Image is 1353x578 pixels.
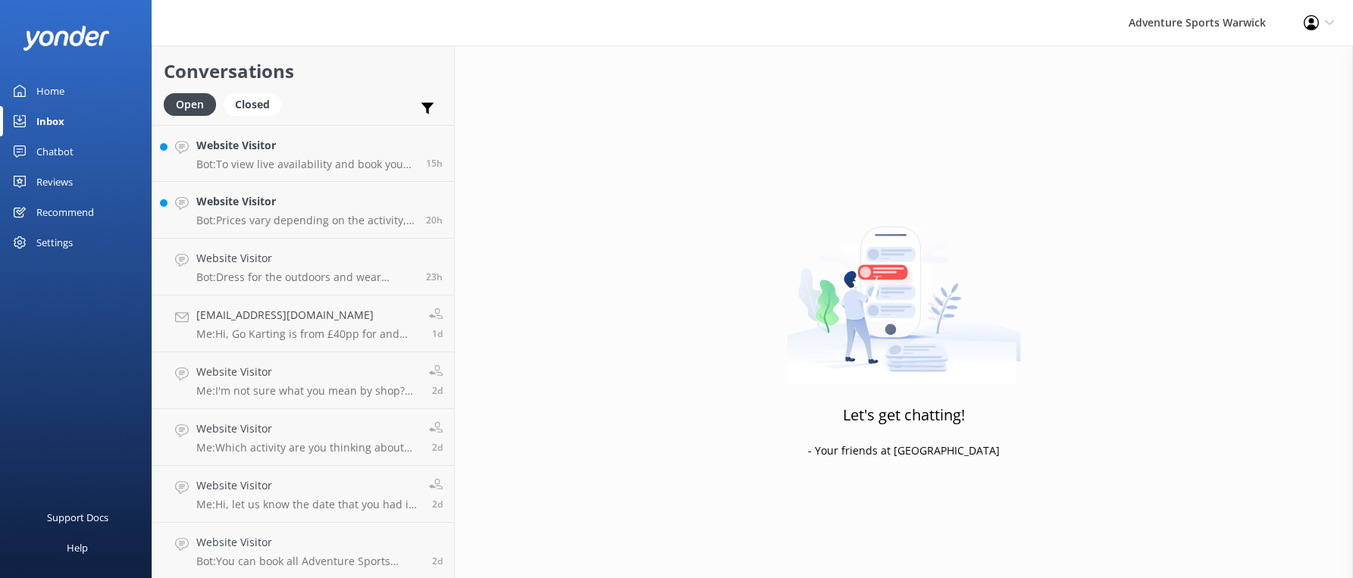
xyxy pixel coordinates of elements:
[843,403,965,427] h3: Let's get chatting!
[152,409,454,466] a: Website VisitorMe:Which activity are you thinking about and which date?2d
[67,533,88,563] div: Help
[432,555,443,567] span: Sep 27 2025 01:43pm (UTC +01:00) Europe/London
[152,182,454,239] a: Website VisitorBot:Prices vary depending on the activity, season, group size, and fare type. For ...
[426,214,443,227] span: Sep 29 2025 02:25pm (UTC +01:00) Europe/London
[164,93,216,116] div: Open
[426,270,443,283] span: Sep 29 2025 11:36am (UTC +01:00) Europe/London
[152,125,454,182] a: Website VisitorBot:To view live availability and book your tour, please visit [URL][DOMAIN_NAME].15h
[164,57,443,86] h2: Conversations
[196,327,418,341] p: Me: Hi, Go Karting is from £40pp for and Arrive and Drive at the weekend (£38 in the week) and He...
[196,420,418,437] h4: Website Visitor
[808,442,1000,459] p: - Your friends at [GEOGRAPHIC_DATA]
[152,239,454,295] a: Website VisitorBot:Dress for the outdoors and wear sturdy footwear such as walking boots or train...
[432,498,443,511] span: Sep 27 2025 03:06pm (UTC +01:00) Europe/London
[196,137,415,154] h4: Website Visitor
[196,250,415,267] h4: Website Visitor
[47,502,108,533] div: Support Docs
[196,214,415,227] p: Bot: Prices vary depending on the activity, season, group size, and fare type. For the most up-to...
[196,555,421,568] p: Bot: You can book all Adventure Sports activity packages online at: [URL][DOMAIN_NAME]. Options i...
[36,76,64,106] div: Home
[23,26,110,51] img: yonder-white-logo.png
[224,93,281,116] div: Closed
[196,270,415,284] p: Bot: Dress for the outdoors and wear sturdy footwear such as walking boots or trainers—no open-to...
[36,227,73,258] div: Settings
[36,136,74,167] div: Chatbot
[196,193,415,210] h4: Website Visitor
[196,158,415,171] p: Bot: To view live availability and book your tour, please visit [URL][DOMAIN_NAME].
[36,197,94,227] div: Recommend
[152,295,454,352] a: [EMAIL_ADDRESS][DOMAIN_NAME]Me:Hi, Go Karting is from £40pp for and Arrive and Drive at the weeke...
[196,441,418,455] p: Me: Which activity are you thinking about and which date?
[196,534,421,551] h4: Website Visitor
[196,384,418,398] p: Me: I'm not sure what you mean by shop? We don't have a retail outlet.
[164,95,224,112] a: Open
[426,157,443,170] span: Sep 29 2025 07:27pm (UTC +01:00) Europe/London
[432,384,443,397] span: Sep 28 2025 09:19am (UTC +01:00) Europe/London
[787,195,1021,384] img: artwork of a man stealing a conversation from at giant smartphone
[152,352,454,409] a: Website VisitorMe:I'm not sure what you mean by shop? We don't have a retail outlet.2d
[152,466,454,523] a: Website VisitorMe:Hi, let us know the date that you had in mind. We normally limit group sizes to...
[224,95,289,112] a: Closed
[196,307,418,323] h4: [EMAIL_ADDRESS][DOMAIN_NAME]
[432,327,443,340] span: Sep 29 2025 08:55am (UTC +01:00) Europe/London
[36,167,73,197] div: Reviews
[432,441,443,454] span: Sep 27 2025 03:14pm (UTC +01:00) Europe/London
[196,498,418,511] p: Me: Hi, let us know the date that you had in mind. We normally limit group sizes to 6 people, but...
[36,106,64,136] div: Inbox
[196,364,418,380] h4: Website Visitor
[196,477,418,494] h4: Website Visitor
